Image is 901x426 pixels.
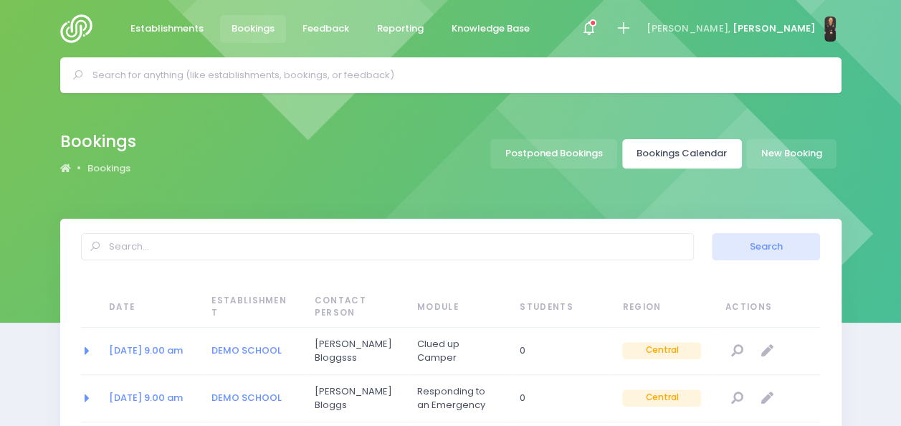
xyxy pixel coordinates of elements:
[622,342,701,359] span: Central
[315,384,394,412] span: [PERSON_NAME] Bloggs
[613,328,715,375] td: Central
[725,387,749,410] a: View
[315,337,394,365] span: [PERSON_NAME] Bloggsss
[211,391,282,404] a: DEMO SCHOOL
[452,22,530,36] span: Knowledge Base
[220,15,287,43] a: Bookings
[81,233,694,260] input: Search...
[291,15,361,43] a: Feedback
[109,301,188,314] span: Date
[417,337,496,365] span: Clued up Camper
[408,375,510,422] td: Responding to an Emergency
[60,132,136,151] h2: Bookings
[520,391,599,405] span: 0
[622,139,742,169] a: Bookings Calendar
[202,375,305,422] td: DEMO SCHOOL
[315,295,394,320] span: Contact Person
[755,387,779,410] a: Edit
[622,301,701,314] span: Region
[232,22,275,36] span: Bookings
[732,22,815,36] span: [PERSON_NAME]
[440,15,542,43] a: Knowledge Base
[712,233,820,260] button: Search
[716,375,820,422] td: null
[613,375,715,422] td: Central
[510,328,613,375] td: 0
[824,16,836,42] img: N
[92,65,821,86] input: Search for anything (like establishments, bookings, or feedback)
[755,339,779,363] a: Edit
[746,139,836,169] a: New Booking
[100,375,202,422] td: 2050-08-07 09:00:00
[302,22,349,36] span: Feedback
[408,328,510,375] td: Clued up Camper
[202,328,305,375] td: DEMO SCHOOL
[211,295,290,320] span: Establishment
[647,22,730,36] span: [PERSON_NAME],
[622,389,701,407] span: Central
[109,391,183,404] a: [DATE] 9.00 am
[725,339,749,363] a: View
[510,375,613,422] td: 0
[109,344,183,357] a: [DATE] 9.00 am
[417,301,496,314] span: Module
[520,344,599,358] span: 0
[377,22,424,36] span: Reporting
[716,328,820,375] td: null
[305,375,408,422] td: Joe Bloggs
[119,15,216,43] a: Establishments
[100,328,202,375] td: 2050-08-07 09:00:00
[130,22,204,36] span: Establishments
[417,384,496,412] span: Responding to an Emergency
[725,301,815,314] span: Actions
[490,139,617,169] a: Postponed Bookings
[60,14,101,43] img: Logo
[87,161,130,176] a: Bookings
[520,301,599,314] span: Students
[305,328,408,375] td: Joe Bloggsss
[211,344,282,357] a: DEMO SCHOOL
[366,15,436,43] a: Reporting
